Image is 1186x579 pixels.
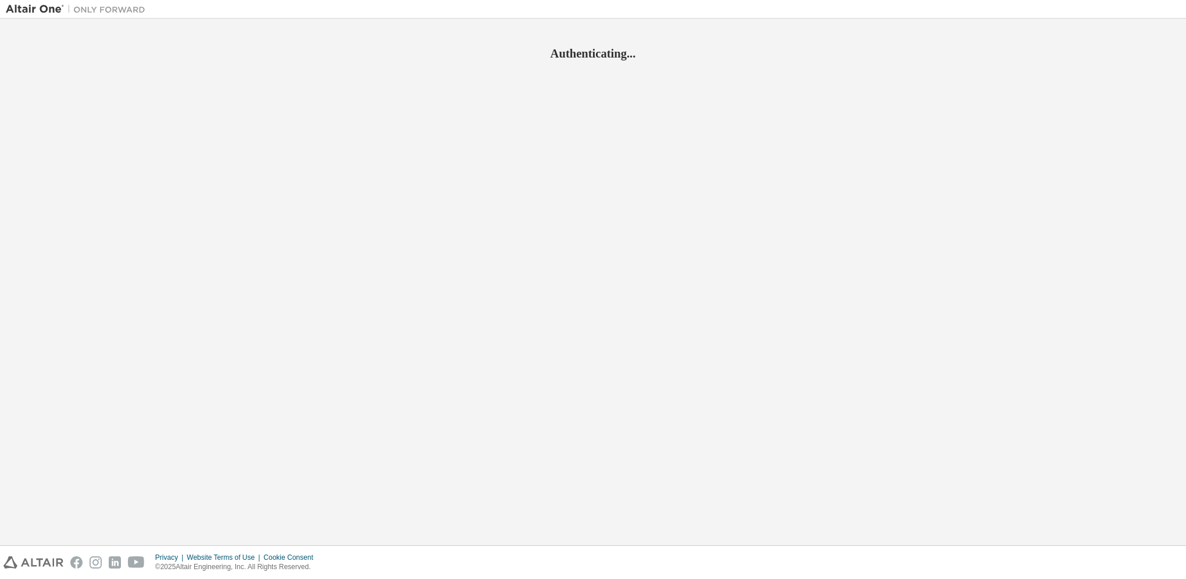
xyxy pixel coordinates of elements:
[155,562,320,572] p: © 2025 Altair Engineering, Inc. All Rights Reserved.
[70,556,83,569] img: facebook.svg
[263,553,320,562] div: Cookie Consent
[90,556,102,569] img: instagram.svg
[6,3,151,15] img: Altair One
[6,46,1180,61] h2: Authenticating...
[155,553,187,562] div: Privacy
[128,556,145,569] img: youtube.svg
[3,556,63,569] img: altair_logo.svg
[187,553,263,562] div: Website Terms of Use
[109,556,121,569] img: linkedin.svg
